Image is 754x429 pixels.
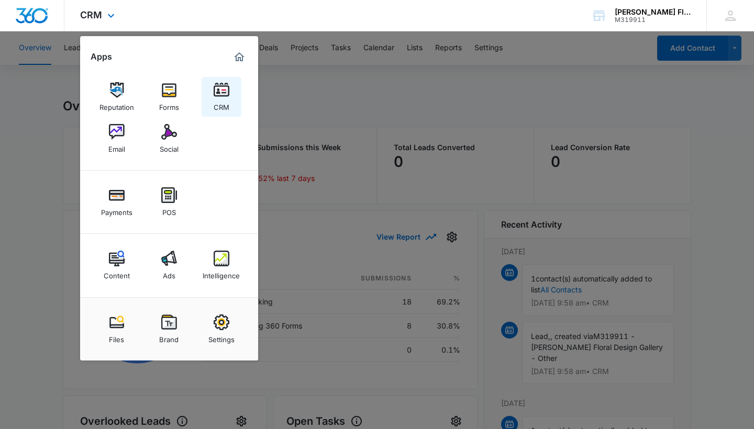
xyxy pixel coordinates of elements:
[202,77,241,117] a: CRM
[108,140,125,153] div: Email
[97,245,137,285] a: Content
[159,98,179,111] div: Forms
[163,266,175,280] div: Ads
[162,203,176,217] div: POS
[97,119,137,159] a: Email
[203,266,240,280] div: Intelligence
[97,77,137,117] a: Reputation
[149,182,189,222] a: POS
[149,77,189,117] a: Forms
[97,309,137,349] a: Files
[159,330,179,344] div: Brand
[202,245,241,285] a: Intelligence
[80,9,102,20] span: CRM
[149,309,189,349] a: Brand
[149,245,189,285] a: Ads
[97,182,137,222] a: Payments
[231,49,248,65] a: Marketing 360® Dashboard
[91,52,112,62] h2: Apps
[104,266,130,280] div: Content
[99,98,134,111] div: Reputation
[208,330,235,344] div: Settings
[615,8,691,16] div: account name
[202,309,241,349] a: Settings
[101,203,132,217] div: Payments
[615,16,691,24] div: account id
[160,140,179,153] div: Social
[149,119,189,159] a: Social
[214,98,229,111] div: CRM
[109,330,124,344] div: Files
